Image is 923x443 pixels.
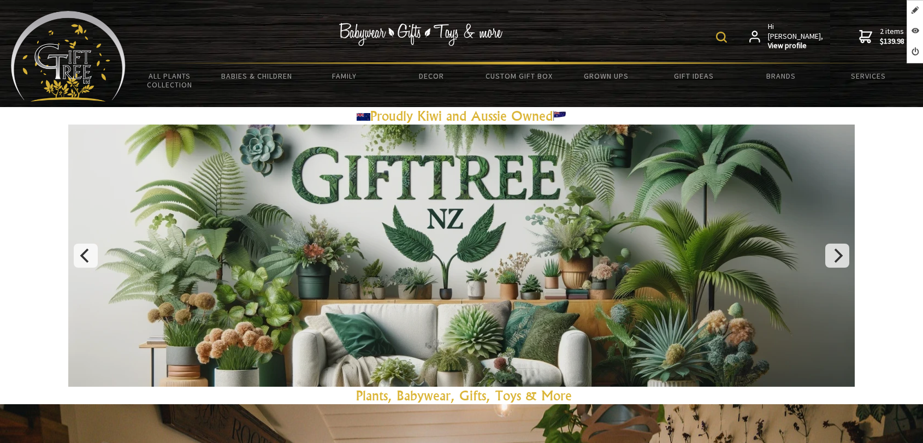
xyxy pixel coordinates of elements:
[300,64,388,87] a: Family
[825,64,912,87] a: Services
[825,244,849,268] button: Next
[339,23,503,46] img: Babywear - Gifts - Toys & more
[880,37,904,46] strong: $139.98
[650,64,737,87] a: Gift Ideas
[213,64,300,87] a: Babies & Children
[749,22,824,51] a: Hi [PERSON_NAME],View profile
[768,41,824,51] strong: View profile
[475,64,563,87] a: Custom Gift Box
[11,11,126,102] img: Babyware - Gifts - Toys and more...
[388,64,475,87] a: Decor
[737,64,825,87] a: Brands
[716,32,727,43] img: product search
[768,22,824,51] span: Hi [PERSON_NAME],
[126,64,213,96] a: All Plants Collection
[356,387,565,404] a: Plants, Babywear, Gifts, Toys & Mor
[563,64,650,87] a: Grown Ups
[357,108,566,124] a: Proudly Kiwi and Aussie Owned
[74,244,98,268] button: Previous
[880,26,904,46] span: 2 items
[859,22,904,51] a: 2 items$139.98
